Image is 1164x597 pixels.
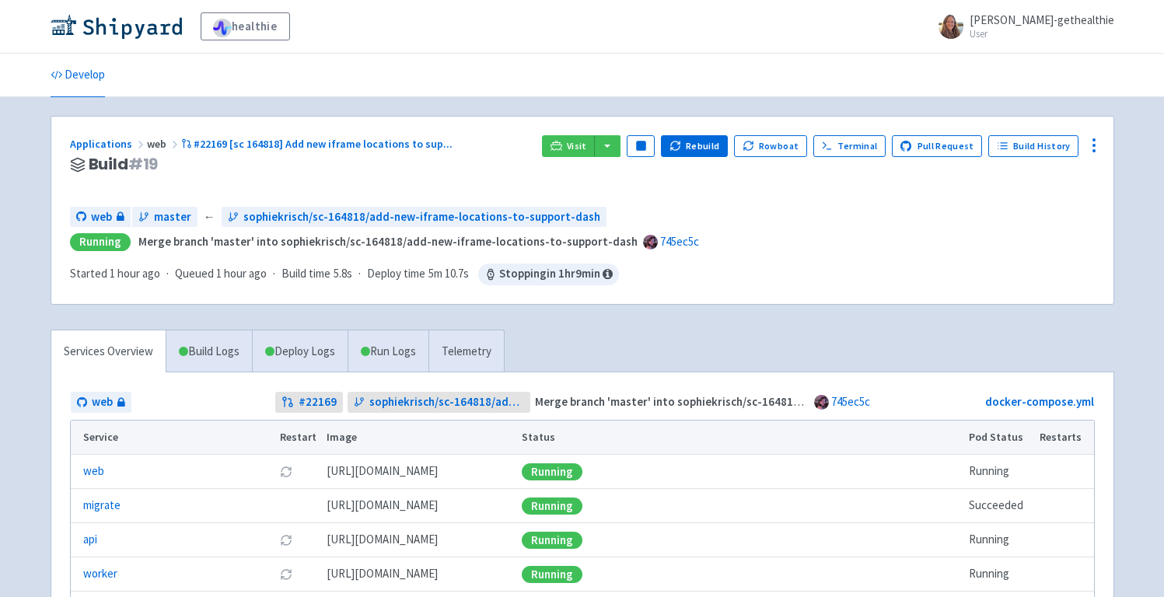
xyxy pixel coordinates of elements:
div: Running [522,532,582,549]
span: Deploy time [367,265,425,283]
span: sophiekrisch/sc-164818/add-new-iframe-locations-to-support-dash [243,208,600,226]
a: Develop [51,54,105,97]
button: Pause [627,135,655,157]
a: #22169 [275,392,343,413]
button: Rowboat [734,135,807,157]
a: api [83,531,97,549]
a: Terminal [813,135,886,157]
a: 745ec5c [660,234,699,249]
td: Succeeded [963,489,1034,523]
span: Started [70,266,160,281]
div: Running [522,463,582,480]
td: Running [963,557,1034,592]
a: Telemetry [428,330,504,373]
a: migrate [83,497,121,515]
strong: # 22169 [299,393,337,411]
span: [DOMAIN_NAME][URL] [327,565,438,583]
span: web [91,208,112,226]
span: [DOMAIN_NAME][URL] [327,463,438,480]
a: Services Overview [51,330,166,373]
a: [PERSON_NAME]-gethealthie User [929,14,1114,39]
div: · · · [70,264,619,285]
a: docker-compose.yml [985,394,1094,409]
a: healthie [201,12,290,40]
th: Image [321,421,516,455]
button: Restart pod [280,466,292,478]
a: sophiekrisch/sc-164818/add-new-iframe-locations-to-support-dash [348,392,530,413]
a: web [83,463,104,480]
a: Deploy Logs [252,330,348,373]
a: Visit [542,135,595,157]
span: [DOMAIN_NAME][URL] [327,531,438,549]
span: Queued [175,266,267,281]
button: Rebuild [661,135,728,157]
a: #22169 [sc 164818] Add new iframe locations to sup... [181,137,456,151]
span: #22169 [sc 164818] Add new iframe locations to sup ... [194,137,453,151]
a: 745ec5c [831,394,870,409]
a: Build Logs [166,330,252,373]
span: Visit [567,140,587,152]
span: 5m 10.7s [428,265,469,283]
button: Restart pod [280,568,292,581]
small: User [970,29,1114,39]
div: Running [70,233,131,251]
a: Build History [988,135,1078,157]
span: web [92,393,113,411]
td: Running [963,455,1034,489]
td: Running [963,523,1034,557]
th: Pod Status [963,421,1034,455]
span: [PERSON_NAME]-gethealthie [970,12,1114,27]
span: [DOMAIN_NAME][URL] [327,497,438,515]
a: Applications [70,137,147,151]
strong: Merge branch 'master' into sophiekrisch/sc-164818/add-new-iframe-locations-to-support-dash [535,394,1034,409]
a: web [71,392,131,413]
img: Shipyard logo [51,14,182,39]
span: web [147,137,181,151]
a: web [70,207,131,228]
a: master [132,207,197,228]
span: ← [204,208,215,226]
time: 1 hour ago [216,266,267,281]
a: sophiekrisch/sc-164818/add-new-iframe-locations-to-support-dash [222,207,606,228]
button: Restart pod [280,534,292,546]
a: Run Logs [348,330,428,373]
a: Pull Request [892,135,983,157]
th: Restart [275,421,322,455]
th: Service [71,421,275,455]
span: 5.8s [334,265,352,283]
span: sophiekrisch/sc-164818/add-new-iframe-locations-to-support-dash [369,393,524,411]
th: Status [516,421,963,455]
time: 1 hour ago [110,266,160,281]
span: Build [89,155,159,173]
span: master [154,208,191,226]
strong: Merge branch 'master' into sophiekrisch/sc-164818/add-new-iframe-locations-to-support-dash [138,234,638,249]
span: # 19 [128,153,159,175]
span: Stopping in 1 hr 9 min [478,264,619,285]
div: Running [522,566,582,583]
th: Restarts [1034,421,1093,455]
span: Build time [281,265,330,283]
div: Running [522,497,582,515]
a: worker [83,565,117,583]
